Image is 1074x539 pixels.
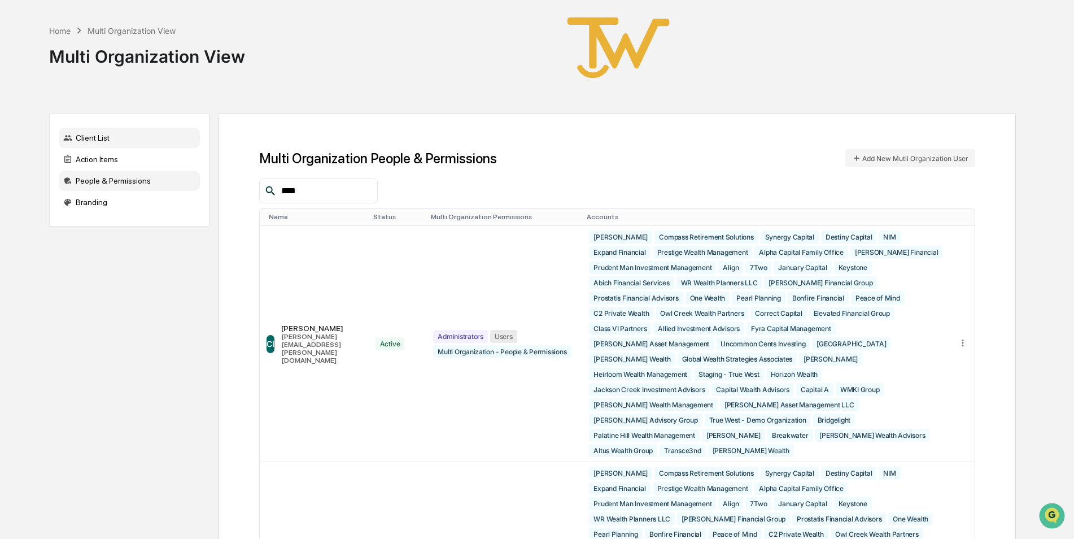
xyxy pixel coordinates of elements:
div: Prestige Wealth Management [653,246,753,259]
div: One Wealth [888,512,933,525]
div: Uncommon Cents Investing [716,337,810,350]
div: [PERSON_NAME] Financial Group [764,276,877,289]
div: Home [49,26,71,36]
div: Bridgelight [813,414,855,427]
div: 🖐️ [11,144,20,153]
div: One Wealth [686,292,730,305]
div: Multi Organization - People & Permissions [433,345,571,358]
div: Alpha Capital Family Office [754,482,848,495]
div: Staging - True West [694,368,763,381]
div: Branding [59,192,200,212]
div: Allied Investment Advisors [653,322,744,335]
div: 7Two [745,497,771,510]
div: Capital A [796,383,833,396]
div: Multi Organization View [88,26,176,36]
div: Horizon Wealth [766,368,823,381]
div: C2 Private Wealth [589,307,653,320]
div: [PERSON_NAME] [589,231,652,244]
span: Preclearance [23,142,73,154]
div: Toggle SortBy [373,213,422,221]
img: True West [562,9,675,86]
a: 🔎Data Lookup [7,159,76,180]
div: Breakwater [767,429,813,442]
div: Synergy Capital [761,231,819,244]
div: Client List [59,128,200,148]
div: [PERSON_NAME] [281,324,362,333]
div: [PERSON_NAME] [589,467,652,480]
div: Prostatis Financial Advisors [792,512,886,525]
div: Transce3nd [660,444,706,457]
div: Start new chat [38,86,185,98]
div: We're available if you need us! [38,98,143,107]
div: Elevated Financial Group [809,307,894,320]
div: [PERSON_NAME] Asset Management [589,337,714,350]
div: Class VI Partners [589,322,651,335]
a: Powered byPylon [80,191,137,200]
div: [PERSON_NAME] [702,429,765,442]
div: Prostatis Financial Advisors [589,292,683,305]
div: January Capital [774,261,831,274]
div: Toggle SortBy [269,213,364,221]
div: 🗄️ [82,144,91,153]
div: Jackson Creek Investment Advisors [589,383,709,396]
img: 1746055101610-c473b297-6a78-478c-a979-82029cc54cd1 [11,86,32,107]
div: Toggle SortBy [431,213,578,221]
div: People & Permissions [59,171,200,191]
div: Prudent Man Investment Management [589,261,716,274]
span: CI [267,339,274,349]
button: Add New Mutli Organization User [845,149,975,167]
div: Destiny Capital [821,467,876,480]
div: Owl Creek Wealth Partners [656,307,748,320]
div: Align [718,261,743,274]
div: Align [718,497,743,510]
div: Synergy Capital [761,467,819,480]
p: How can we help? [11,24,206,42]
div: Prestige Wealth Management [653,482,753,495]
div: True West - Demo Organization [705,414,811,427]
span: Attestations [93,142,140,154]
div: Compass Retirement Solutions [654,467,758,480]
div: Abich Financial Services [589,276,674,289]
div: [PERSON_NAME][EMAIL_ADDRESS][PERSON_NAME][DOMAIN_NAME] [281,333,362,364]
a: 🗄️Attestations [77,138,145,158]
div: Toggle SortBy [587,213,946,221]
div: Expand Financial [589,246,650,259]
div: Heirloom Wealth Management [589,368,692,381]
div: 7Two [745,261,771,274]
div: [PERSON_NAME] Wealth [708,444,794,457]
div: [PERSON_NAME] Financial [850,246,942,259]
div: Bonfire Financial [788,292,849,305]
div: [PERSON_NAME] [799,353,862,366]
a: 🖐️Preclearance [7,138,77,158]
div: Keystone [834,261,872,274]
div: 🔎 [11,165,20,174]
div: Fyra Capital Management [746,322,835,335]
div: January Capital [774,497,831,510]
div: [PERSON_NAME] Wealth [589,353,675,366]
div: NIM [879,467,900,480]
div: [GEOGRAPHIC_DATA] [812,337,890,350]
div: Compass Retirement Solutions [654,231,758,244]
div: Prudent Man Investment Management [589,497,716,510]
div: [PERSON_NAME] Wealth Management [589,398,718,411]
div: Pearl Planning [732,292,785,305]
div: NIM [879,231,900,244]
span: Pylon [112,192,137,200]
div: Correct Capital [750,307,806,320]
button: Start new chat [192,90,206,103]
div: Destiny Capital [821,231,876,244]
div: WR Wealth Planners LLC [589,512,675,525]
div: Capital Wealth Advisors [711,383,793,396]
div: Peace of Mind [851,292,905,305]
div: [PERSON_NAME] Financial Group [677,512,790,525]
div: Alpha Capital Family Office [754,246,848,259]
div: Keystone [834,497,872,510]
div: Users [490,330,517,343]
div: Global Wealth Strategies Associates [678,353,797,366]
div: [PERSON_NAME] Wealth Advisors [815,429,929,442]
div: Expand Financial [589,482,650,495]
div: WMKI Group [836,383,884,396]
iframe: Open customer support [1038,502,1068,532]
